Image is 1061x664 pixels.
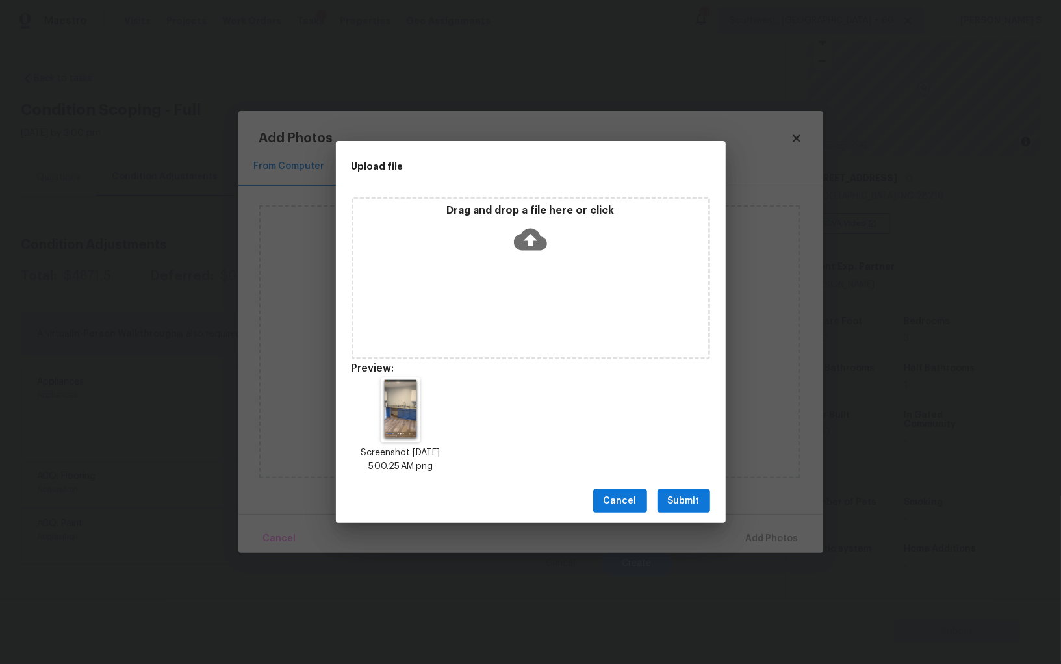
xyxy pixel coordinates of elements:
h2: Upload file [352,159,652,173]
button: Cancel [593,489,647,513]
p: Drag and drop a file here or click [353,204,708,218]
img: +xtoBAgQIECAAAECBAgQIECAAAECBAgQIECAAAECBAgQIECAAAECBAgQIECAAAECBAgQIECAAAECBAgQIECAAAECBAgQIECAA... [381,377,421,442]
button: Submit [658,489,710,513]
span: Submit [668,493,700,509]
span: Cancel [604,493,637,509]
p: Screenshot [DATE] 5.00.25 AM.png [352,446,450,474]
